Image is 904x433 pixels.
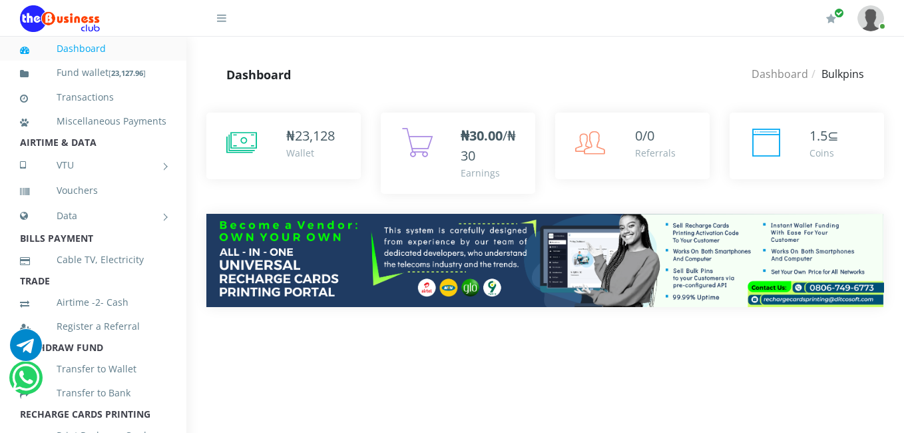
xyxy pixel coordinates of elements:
div: Coins [809,146,839,160]
span: /₦30 [461,127,516,165]
span: 1.5 [809,127,827,145]
a: Miscellaneous Payments [20,106,166,137]
a: 0/0 Referrals [555,113,710,179]
a: Fund wallet[23,127.96] [20,57,166,89]
i: Renew/Upgrade Subscription [826,13,836,24]
span: Renew/Upgrade Subscription [834,8,844,18]
img: multitenant_rcp.png [206,214,884,307]
a: Transfer to Wallet [20,354,166,384]
b: 23,127.96 [111,68,143,78]
a: Dashboard [20,33,166,64]
a: VTU [20,149,166,182]
div: ⊆ [809,126,839,146]
div: Wallet [286,146,335,160]
a: Vouchers [20,175,166,206]
a: Dashboard [752,67,808,81]
div: ₦ [286,126,335,146]
a: Register a Referral [20,311,166,342]
b: ₦30.00 [461,127,503,145]
div: Earnings [461,166,522,180]
a: Data [20,199,166,232]
strong: Dashboard [226,67,291,83]
a: ₦23,128 Wallet [206,113,361,179]
a: Transactions [20,82,166,113]
a: Chat for support [12,372,39,394]
a: Chat for support [10,339,42,361]
a: ₦30.00/₦30 Earnings [381,113,535,194]
span: 23,128 [295,127,335,145]
small: [ ] [109,68,146,78]
a: Airtime -2- Cash [20,287,166,318]
li: Bulkpins [808,66,864,82]
div: Referrals [635,146,676,160]
span: 0/0 [635,127,654,145]
a: Transfer to Bank [20,378,166,408]
img: Logo [20,5,100,32]
img: User [857,5,884,31]
a: Cable TV, Electricity [20,244,166,275]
